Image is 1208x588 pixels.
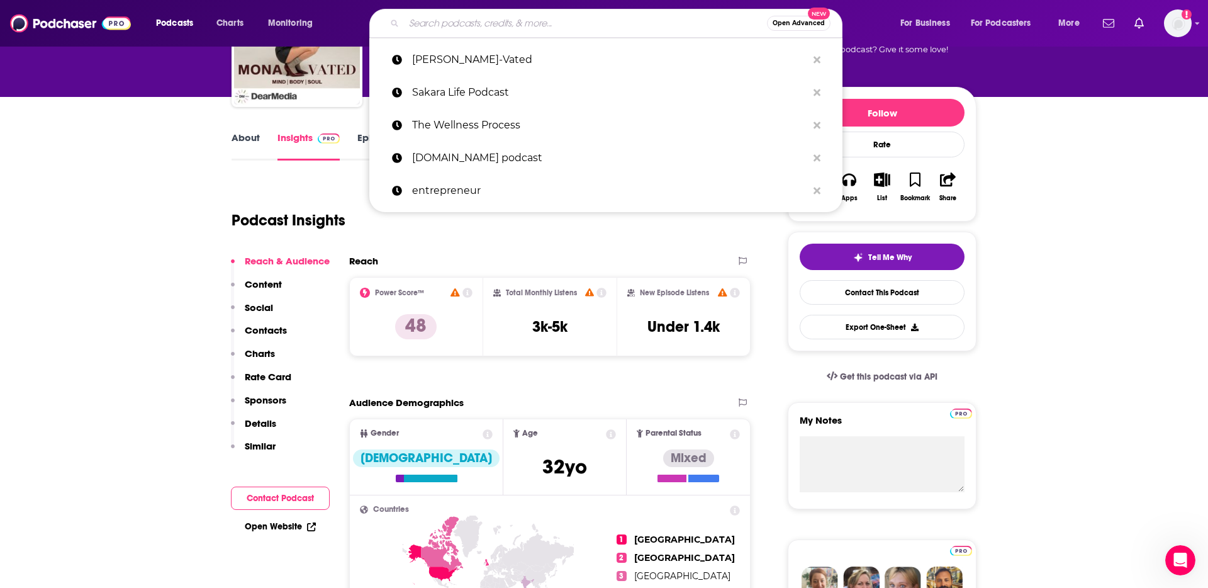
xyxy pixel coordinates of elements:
[245,440,276,452] p: Similar
[800,244,965,270] button: tell me why sparkleTell Me Why
[231,302,273,325] button: Social
[245,417,276,429] p: Details
[349,397,464,409] h2: Audience Demographics
[231,371,291,394] button: Rate Card
[1098,13,1119,34] a: Show notifications dropdown
[542,455,587,479] span: 32 yo
[932,164,965,210] button: Share
[646,429,702,438] span: Parental Status
[371,429,399,438] span: Gender
[840,371,937,382] span: Get this podcast via API
[231,348,275,371] button: Charts
[1049,13,1095,33] button: open menu
[800,132,965,157] div: Rate
[767,16,830,31] button: Open AdvancedNew
[231,487,330,510] button: Contact Podcast
[1165,545,1195,575] iframe: Intercom live chat
[412,109,807,142] p: The Wellness Process
[318,133,340,144] img: Podchaser Pro
[231,440,276,463] button: Similar
[950,546,972,556] img: Podchaser Pro
[800,280,965,305] a: Contact This Podcast
[369,43,842,76] a: [PERSON_NAME]-Vated
[617,534,627,545] span: 1
[808,8,830,20] span: New
[369,109,842,142] a: The Wellness Process
[369,76,842,109] a: Sakara Life Podcast
[369,174,842,207] a: entrepreneur
[817,361,948,392] a: Get this podcast via API
[245,521,316,532] a: Open Website
[216,14,243,32] span: Charts
[412,76,807,109] p: Sakara Life Podcast
[522,429,538,438] span: Age
[412,43,807,76] p: Mona-Vated
[231,278,282,302] button: Content
[373,506,409,514] span: Countries
[1129,13,1149,34] a: Show notifications dropdown
[868,252,912,263] span: Tell Me Why
[412,142,807,174] p: CEO.com podcast
[208,13,251,33] a: Charts
[963,13,1049,33] button: open menu
[357,132,417,161] a: Episodes82
[404,13,767,33] input: Search podcasts, credits, & more...
[900,195,930,202] div: Bookmark
[10,11,131,35] img: Podchaser - Follow, Share and Rate Podcasts
[232,132,260,161] a: About
[1164,9,1192,37] span: Logged in as autumncomm
[773,20,825,26] span: Open Advanced
[647,317,720,336] h3: Under 1.4k
[617,571,627,581] span: 3
[971,14,1031,32] span: For Podcasters
[900,14,950,32] span: For Business
[877,195,887,202] div: List
[231,417,276,441] button: Details
[231,255,330,278] button: Reach & Audience
[634,534,735,545] span: [GEOGRAPHIC_DATA]
[349,255,378,267] h2: Reach
[634,552,735,563] span: [GEOGRAPHIC_DATA]
[232,211,345,230] h1: Podcast Insights
[147,13,210,33] button: open menu
[832,164,865,210] button: Apps
[412,174,807,207] p: entrepreneur
[841,195,858,202] div: Apps
[898,164,931,210] button: Bookmark
[1164,9,1192,37] button: Show profile menu
[395,314,437,339] p: 48
[156,14,193,32] span: Podcasts
[816,45,948,54] span: Good podcast? Give it some love!
[245,394,286,406] p: Sponsors
[634,570,730,582] span: [GEOGRAPHIC_DATA]
[950,544,972,556] a: Pro website
[231,324,287,348] button: Contacts
[381,9,854,38] div: Search podcasts, credits, & more...
[617,553,627,563] span: 2
[369,142,842,174] a: [DOMAIN_NAME] podcast
[277,132,340,161] a: InsightsPodchaser Pro
[245,278,282,290] p: Content
[800,99,965,127] button: Follow
[506,288,577,297] h2: Total Monthly Listens
[950,407,972,419] a: Pro website
[800,414,965,436] label: My Notes
[353,449,500,467] div: [DEMOGRAPHIC_DATA]
[892,13,966,33] button: open menu
[245,255,330,267] p: Reach & Audience
[231,394,286,417] button: Sponsors
[259,13,329,33] button: open menu
[1182,9,1192,20] svg: Add a profile image
[245,348,275,359] p: Charts
[532,317,568,336] h3: 3k-5k
[663,449,714,467] div: Mixed
[853,252,863,263] img: tell me why sparkle
[640,288,709,297] h2: New Episode Listens
[268,14,313,32] span: Monitoring
[800,315,965,339] button: Export One-Sheet
[1164,9,1192,37] img: User Profile
[245,371,291,383] p: Rate Card
[1058,14,1080,32] span: More
[950,409,972,419] img: Podchaser Pro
